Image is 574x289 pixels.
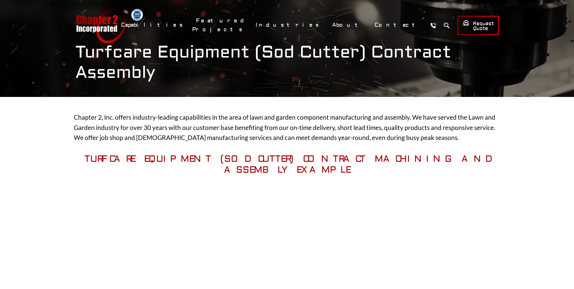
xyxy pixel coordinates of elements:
a: Capabilities [117,18,189,32]
a: Chapter 2 Incorporated [75,7,127,43]
h1: Turfcare Equipment (Sod Cutter) Contract Assembly [75,42,499,83]
a: Industries [252,18,325,32]
button: Search [441,20,452,31]
a: Featured Projects [192,14,249,36]
a: About [328,18,368,32]
a: Contact [371,18,425,32]
a: Request Quote [458,16,499,35]
a: Call Us [428,20,439,31]
span: Request Quote [463,19,494,32]
p: Chapter 2, Inc. offers industry-leading capabilities in the area of lawn and garden component man... [74,112,500,143]
h3: Turfcare Equipment (Sod Cutter) Contract Machining and Assembly Example [74,154,500,175]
